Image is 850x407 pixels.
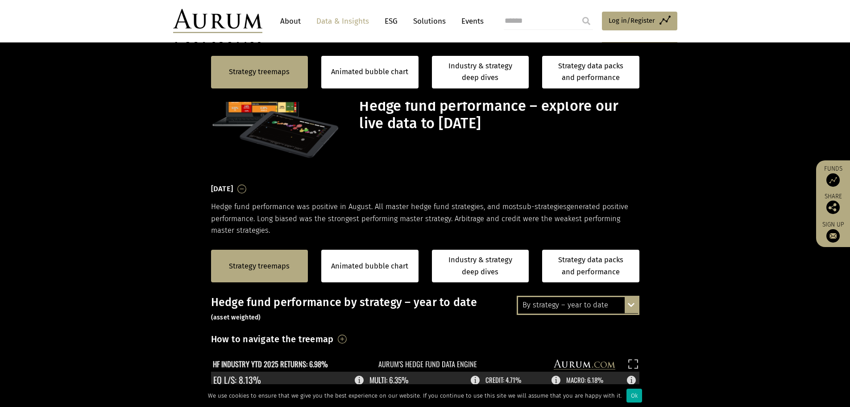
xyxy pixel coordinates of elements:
h3: How to navigate the treemap [211,331,334,347]
a: Data & Insights [312,13,373,29]
small: (asset weighted) [211,314,261,321]
a: Solutions [409,13,450,29]
a: Animated bubble chart [331,260,408,272]
h1: Hedge fund performance – explore our live data to [DATE] [359,97,637,132]
a: Funds [821,165,846,187]
img: Sign up to our newsletter [826,229,840,243]
h3: Hedge fund performance by strategy – year to date [211,296,639,323]
div: Ok [626,389,642,403]
a: Industry & strategy deep dives [432,250,529,282]
span: sub-strategies [519,202,567,211]
a: Events [457,13,484,29]
a: Sign up [821,221,846,243]
div: By strategy – year to date [518,297,638,313]
a: Strategy data packs and performance [542,250,639,282]
a: Strategy treemaps [229,66,290,78]
a: Strategy treemaps [229,260,290,272]
a: ESG [380,13,402,29]
a: Strategy data packs and performance [542,56,639,88]
span: Log in/Register [609,15,655,26]
p: Hedge fund performance was positive in August. All master hedge fund strategies, and most generat... [211,201,639,236]
a: Animated bubble chart [331,66,408,78]
a: Log in/Register [602,12,677,30]
img: Access Funds [826,173,840,187]
input: Submit [577,12,595,30]
a: About [276,13,305,29]
h3: [DATE] [211,182,233,196]
img: Aurum [173,9,262,33]
a: Industry & strategy deep dives [432,56,529,88]
div: Share [821,193,846,214]
img: Share this post [826,201,840,214]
